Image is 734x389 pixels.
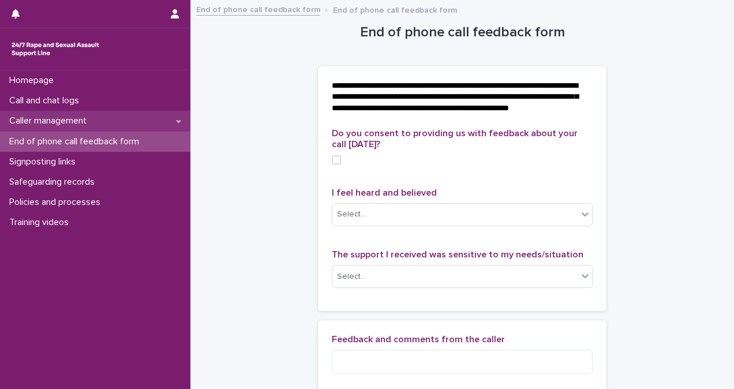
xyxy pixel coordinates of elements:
[318,24,606,41] h1: End of phone call feedback form
[5,115,96,126] p: Caller management
[333,3,457,16] p: End of phone call feedback form
[196,2,320,16] a: End of phone call feedback form
[5,197,110,208] p: Policies and processes
[5,75,63,86] p: Homepage
[9,38,102,61] img: rhQMoQhaT3yELyF149Cw
[332,129,578,149] span: Do you consent to providing us with feedback about your call [DATE]?
[332,250,583,259] span: The support I received was sensitive to my needs/situation
[5,217,78,228] p: Training videos
[5,156,85,167] p: Signposting links
[337,208,366,220] div: Select...
[5,177,104,188] p: Safeguarding records
[337,271,366,283] div: Select...
[332,335,505,344] span: Feedback and comments from the caller
[5,95,88,106] p: Call and chat logs
[332,188,437,197] span: I feel heard and believed
[5,136,148,147] p: End of phone call feedback form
